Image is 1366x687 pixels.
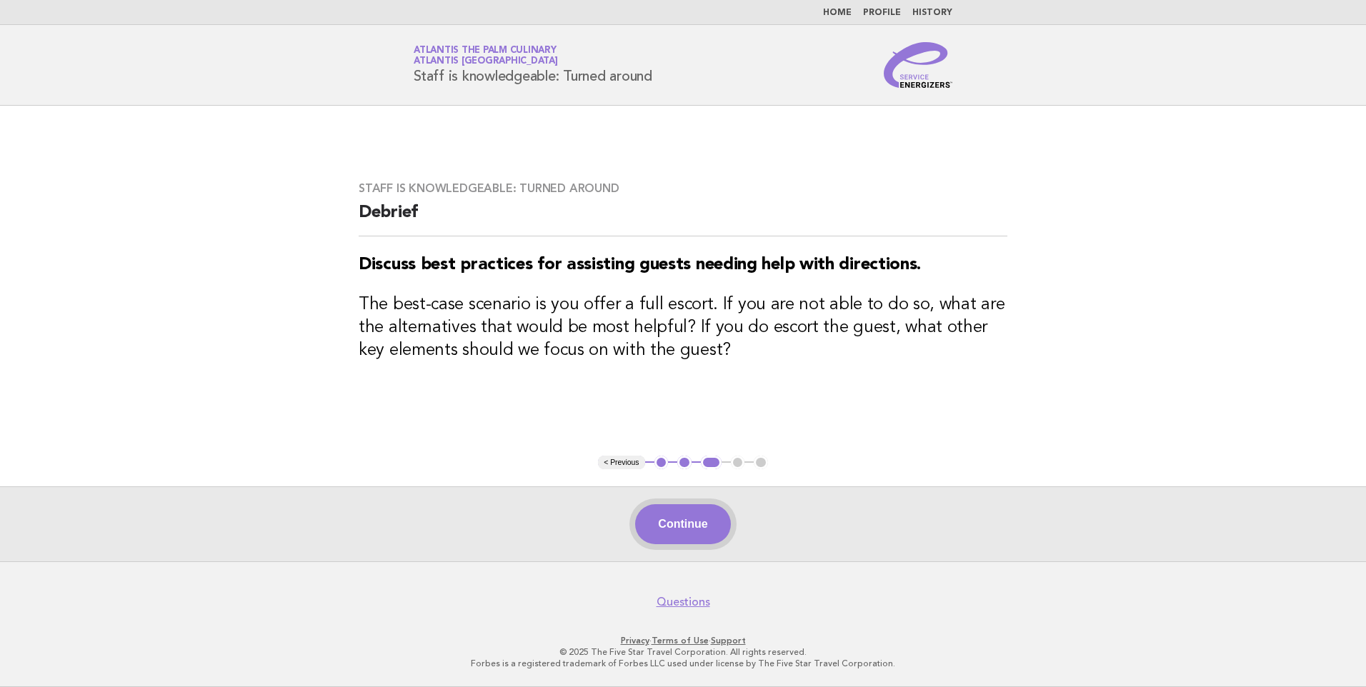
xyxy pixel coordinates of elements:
button: 1 [654,456,669,470]
p: · · [246,635,1120,646]
a: Support [711,636,746,646]
p: © 2025 The Five Star Travel Corporation. All rights reserved. [246,646,1120,658]
strong: Discuss best practices for assisting guests needing help with directions. [359,256,921,274]
a: Atlantis The Palm CulinaryAtlantis [GEOGRAPHIC_DATA] [414,46,558,66]
button: 3 [701,456,722,470]
a: Questions [657,595,710,609]
span: Atlantis [GEOGRAPHIC_DATA] [414,57,558,66]
a: History [912,9,952,17]
p: Forbes is a registered trademark of Forbes LLC used under license by The Five Star Travel Corpora... [246,658,1120,669]
h1: Staff is knowledgeable: Turned around [414,46,652,84]
a: Terms of Use [652,636,709,646]
h3: Staff is knowledgeable: Turned around [359,181,1007,196]
h2: Debrief [359,201,1007,236]
a: Profile [863,9,901,17]
button: Continue [635,504,730,544]
button: 2 [677,456,692,470]
img: Service Energizers [884,42,952,88]
h3: The best-case scenario is you offer a full escort. If you are not able to do so, what are the alt... [359,294,1007,362]
a: Home [823,9,852,17]
a: Privacy [621,636,649,646]
button: < Previous [598,456,644,470]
